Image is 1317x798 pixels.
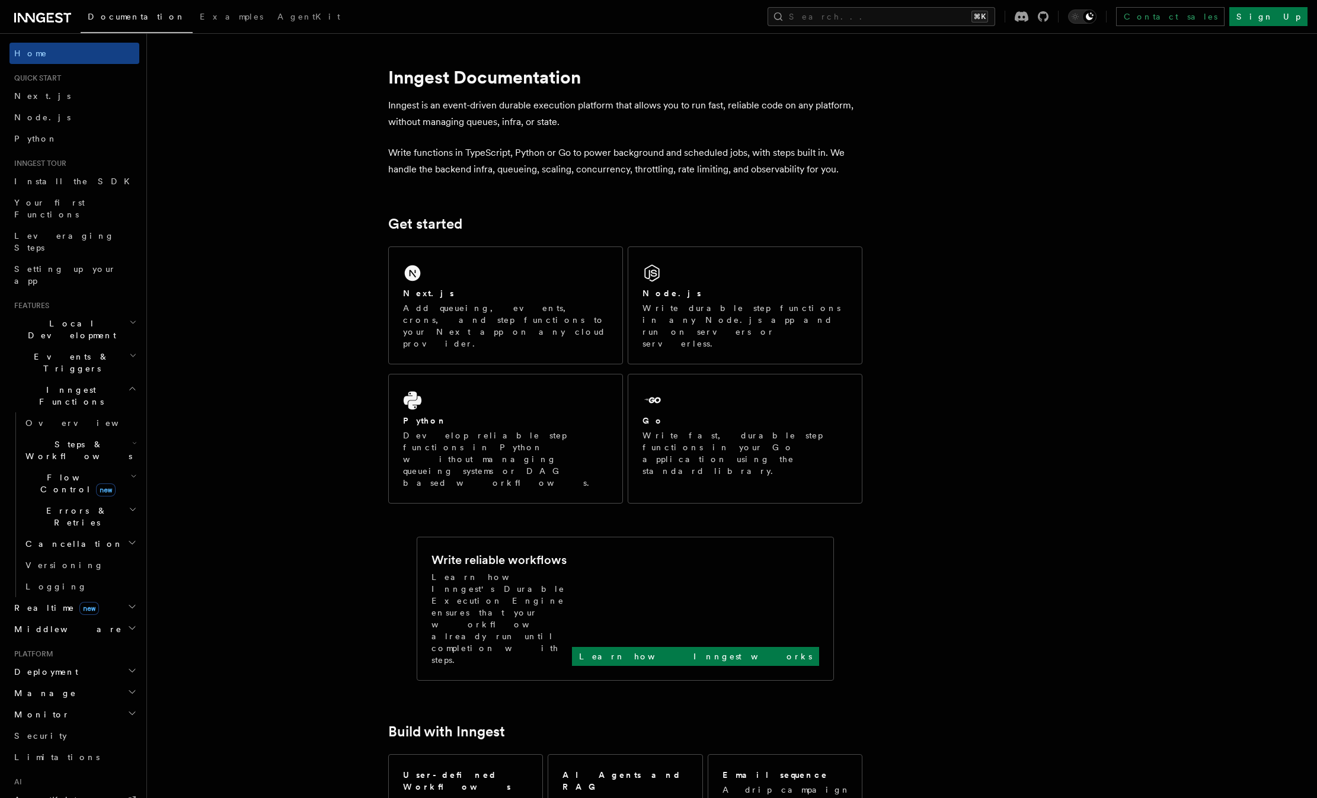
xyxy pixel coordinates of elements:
button: Search...⌘K [768,7,995,26]
span: Inngest Functions [9,384,128,408]
a: Build with Inngest [388,723,505,740]
h2: Email sequence [723,769,828,781]
p: Inngest is an event-driven durable execution platform that allows you to run fast, reliable code ... [388,97,862,130]
span: Local Development [9,318,129,341]
span: Node.js [14,113,71,122]
h2: AI Agents and RAG [562,769,689,793]
a: Node.jsWrite durable step functions in any Node.js app and run on servers or serverless. [628,246,862,364]
span: Leveraging Steps [14,231,114,252]
span: Logging [25,582,87,591]
span: new [96,483,116,496]
kbd: ⌘K [971,11,988,23]
button: Manage [9,682,139,704]
span: AgentKit [277,12,340,21]
p: Learn how Inngest works [579,650,812,662]
button: Errors & Retries [21,500,139,533]
p: Develop reliable step functions in Python without managing queueing systems or DAG based workflows. [403,430,608,489]
a: Overview [21,412,139,434]
h2: Write reliable workflows [431,552,567,568]
a: Setting up your app [9,258,139,291]
p: Add queueing, events, crons, and step functions to your Next app on any cloud provider. [403,302,608,350]
a: Home [9,43,139,64]
span: Documentation [88,12,186,21]
span: Security [14,731,67,741]
a: Limitations [9,746,139,768]
a: PythonDevelop reliable step functions in Python without managing queueing systems or DAG based wo... [388,374,623,504]
span: Deployment [9,666,78,678]
span: Overview [25,418,148,428]
a: Logging [21,576,139,597]
span: Home [14,47,47,59]
a: Node.js [9,107,139,128]
a: Next.js [9,85,139,107]
h1: Inngest Documentation [388,66,862,88]
a: Learn how Inngest works [572,647,819,666]
a: Your first Functions [9,192,139,225]
a: Install the SDK [9,171,139,192]
button: Inngest Functions [9,379,139,412]
span: Monitor [9,709,70,720]
span: Platform [9,649,53,659]
h2: Node.js [642,287,701,299]
h2: Python [403,415,447,427]
button: Cancellation [21,533,139,555]
span: new [79,602,99,615]
a: Python [9,128,139,149]
h2: Next.js [403,287,454,299]
h2: User-defined Workflows [403,769,528,793]
button: Toggle dark mode [1068,9,1097,24]
button: Deployment [9,661,139,682]
span: Inngest tour [9,159,66,168]
span: Realtime [9,602,99,614]
a: Documentation [81,4,193,33]
span: Features [9,301,49,310]
p: Write fast, durable step functions in your Go application using the standard library. [642,430,848,477]
a: Versioning [21,555,139,576]
span: Flow Control [21,472,130,495]
span: Events & Triggers [9,351,129,374]
a: Examples [193,4,270,32]
span: Quick start [9,73,61,83]
a: GoWrite fast, durable step functions in your Go application using the standard library. [628,374,862,504]
p: Write durable step functions in any Node.js app and run on servers or serverless. [642,302,848,350]
span: Steps & Workflows [21,438,132,462]
button: Flow Controlnew [21,467,139,500]
span: AI [9,777,22,787]
button: Local Development [9,313,139,346]
a: Get started [388,216,462,232]
a: Security [9,725,139,746]
span: Versioning [25,560,104,570]
p: Learn how Inngest's Durable Execution Engine ensures that your workflow already run until complet... [431,571,572,666]
button: Monitor [9,704,139,725]
span: Errors & Retries [21,505,129,528]
span: Middleware [9,623,122,635]
span: Setting up your app [14,264,116,286]
a: AgentKit [270,4,347,32]
span: Next.js [14,91,71,101]
a: Leveraging Steps [9,225,139,258]
span: Manage [9,687,76,699]
button: Middleware [9,618,139,640]
a: Contact sales [1116,7,1225,26]
a: Sign Up [1229,7,1308,26]
span: Cancellation [21,538,123,550]
button: Steps & Workflows [21,434,139,467]
span: Limitations [14,752,100,762]
p: Write functions in TypeScript, Python or Go to power background and scheduled jobs, with steps bu... [388,145,862,178]
span: Examples [200,12,263,21]
span: Python [14,134,57,143]
h2: Go [642,415,664,427]
span: Install the SDK [14,177,137,186]
div: Inngest Functions [9,412,139,597]
span: Your first Functions [14,198,85,219]
a: Next.jsAdd queueing, events, crons, and step functions to your Next app on any cloud provider. [388,246,623,364]
button: Realtimenew [9,597,139,618]
button: Events & Triggers [9,346,139,379]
